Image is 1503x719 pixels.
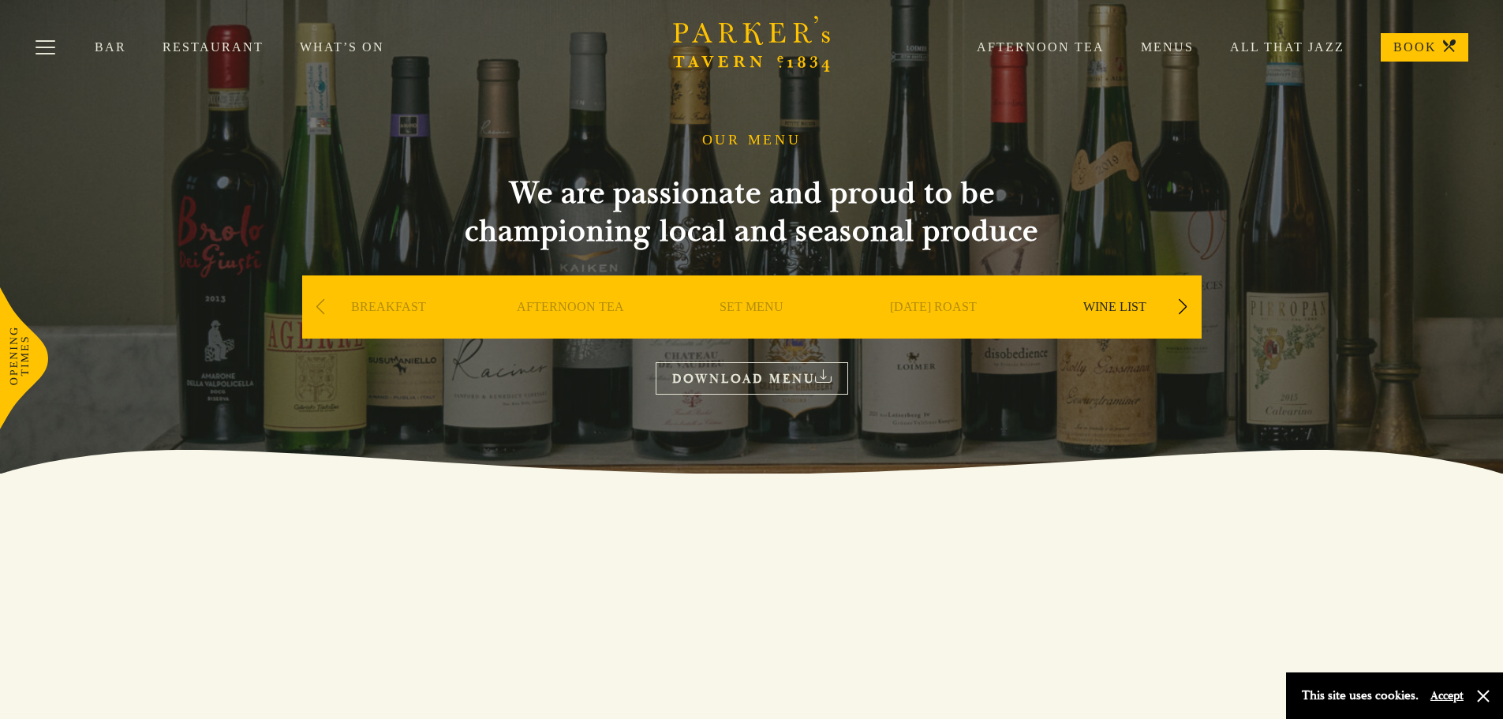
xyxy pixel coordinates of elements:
a: WINE LIST [1083,299,1146,362]
a: [DATE] ROAST [890,299,977,362]
div: 3 / 9 [665,275,839,386]
p: This site uses cookies. [1302,684,1419,707]
div: Previous slide [310,290,331,324]
div: 1 / 9 [302,275,476,386]
div: Next slide [1172,290,1194,324]
div: 5 / 9 [1028,275,1202,386]
button: Close and accept [1475,688,1491,704]
a: SET MENU [720,299,783,362]
h1: OUR MENU [702,132,802,149]
a: AFTERNOON TEA [517,299,624,362]
h2: We are passionate and proud to be championing local and seasonal produce [436,174,1067,250]
div: 2 / 9 [484,275,657,386]
div: 4 / 9 [847,275,1020,386]
a: DOWNLOAD MENU [656,362,848,395]
a: BREAKFAST [351,299,426,362]
button: Accept [1430,688,1464,703]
